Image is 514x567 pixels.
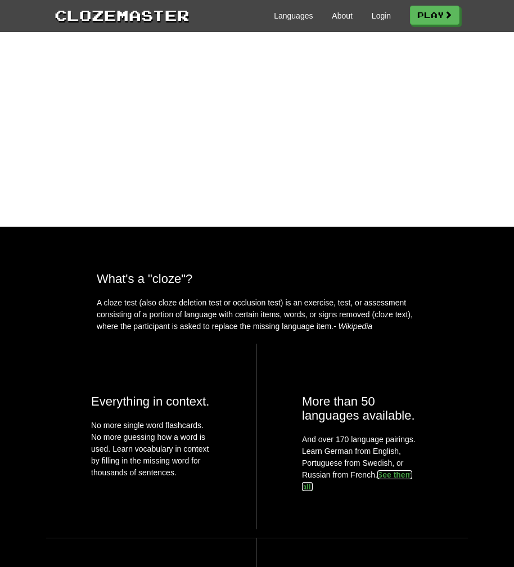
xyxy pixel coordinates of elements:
[91,420,211,484] p: No more single word flashcards. No more guessing how a word is used. Learn vocabulary in context ...
[302,434,423,493] p: And over 170 language pairings. Learn German from English, Portuguese from Swedish, or Russian fr...
[97,272,417,286] h2: What's a "cloze"?
[372,10,391,21] a: Login
[332,10,353,21] a: About
[333,322,372,331] em: - Wikipedia
[97,297,417,332] p: A cloze test (also cloze deletion test or occlusion test) is an exercise, test, or assessment con...
[410,6,459,25] a: Play
[302,394,423,422] h2: More than 50 languages available.
[302,470,412,491] a: See them all.
[274,10,313,21] a: Languages
[91,394,211,408] h2: Everything in context.
[55,4,190,25] a: Clozemaster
